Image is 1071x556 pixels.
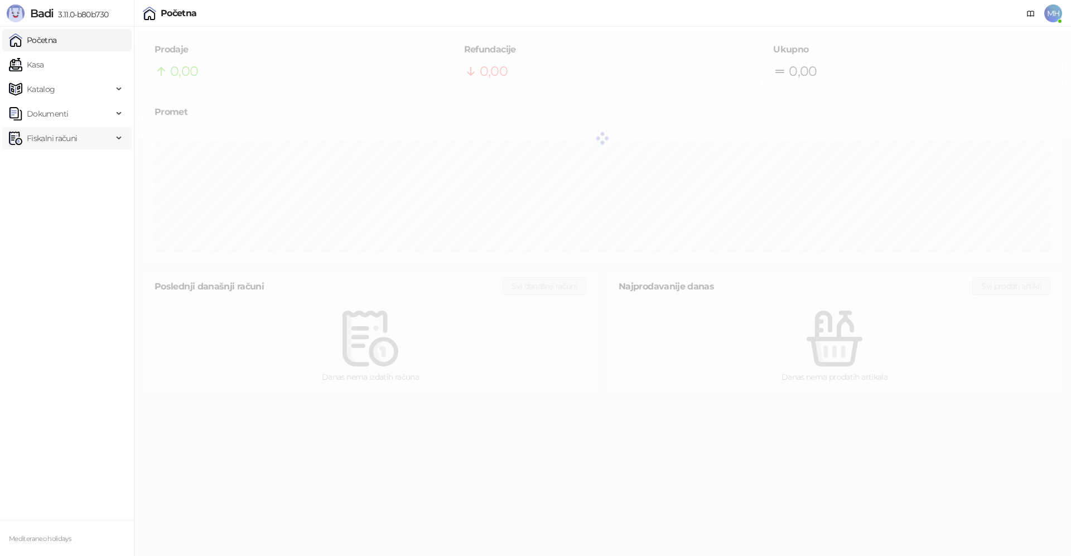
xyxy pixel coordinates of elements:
a: Kasa [9,54,44,76]
span: Dokumenti [27,103,68,125]
span: Katalog [27,78,55,100]
span: 3.11.0-b80b730 [54,9,108,20]
a: Početna [9,29,57,51]
span: Fiskalni računi [27,127,77,149]
small: Mediteraneo holidays [9,535,71,543]
span: MH [1044,4,1062,22]
span: Badi [30,7,54,20]
div: Početna [161,9,197,18]
img: Logo [7,4,25,22]
a: Dokumentacija [1022,4,1040,22]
